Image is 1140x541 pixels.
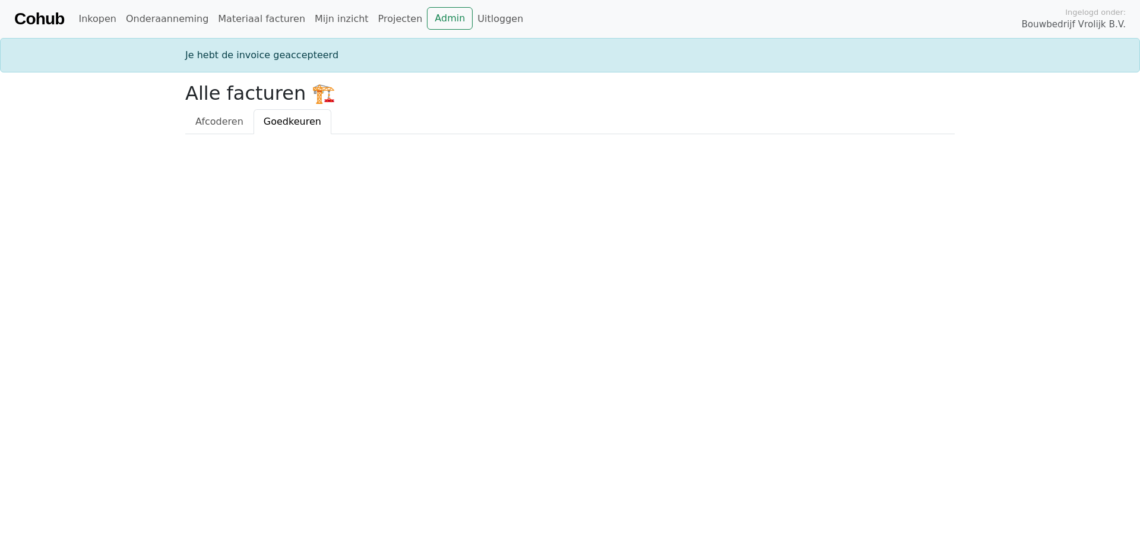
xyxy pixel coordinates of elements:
[14,5,64,33] a: Cohub
[1021,18,1126,31] span: Bouwbedrijf Vrolijk B.V.
[310,7,373,31] a: Mijn inzicht
[373,7,427,31] a: Projecten
[185,82,955,105] h2: Alle facturen 🏗️
[185,109,254,134] a: Afcoderen
[213,7,310,31] a: Materiaal facturen
[473,7,528,31] a: Uitloggen
[195,116,243,127] span: Afcoderen
[121,7,213,31] a: Onderaanneming
[427,7,473,30] a: Admin
[254,109,331,134] a: Goedkeuren
[178,48,962,62] div: Je hebt de invoice geaccepteerd
[264,116,321,127] span: Goedkeuren
[1065,7,1126,18] span: Ingelogd onder:
[74,7,121,31] a: Inkopen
